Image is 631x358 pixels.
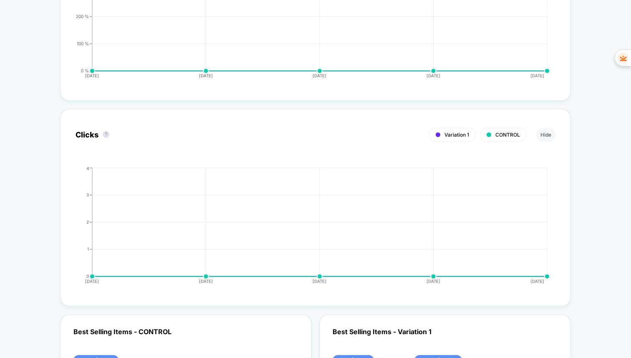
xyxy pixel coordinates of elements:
tspan: [DATE] [85,279,99,284]
tspan: [DATE] [199,73,213,78]
tspan: 0 [86,274,89,279]
tspan: [DATE] [199,279,213,284]
tspan: [DATE] [85,73,99,78]
div: CLICKS [67,166,547,291]
tspan: 0 % [81,69,89,74]
tspan: 100 % [77,41,89,46]
span: CONTROL [495,132,520,138]
tspan: [DATE] [427,73,440,78]
tspan: 2 [86,220,89,225]
tspan: 3 [86,193,89,198]
tspan: 4 [86,166,89,171]
tspan: [DATE] [427,279,440,284]
button: Hide [536,128,555,142]
tspan: 1 [87,247,89,252]
tspan: [DATE] [313,279,327,284]
span: Variation 1 [444,132,469,138]
tspan: [DATE] [313,73,327,78]
tspan: [DATE] [530,73,544,78]
tspan: 200 % [76,14,89,19]
button: ? [103,131,109,138]
tspan: [DATE] [530,279,544,284]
